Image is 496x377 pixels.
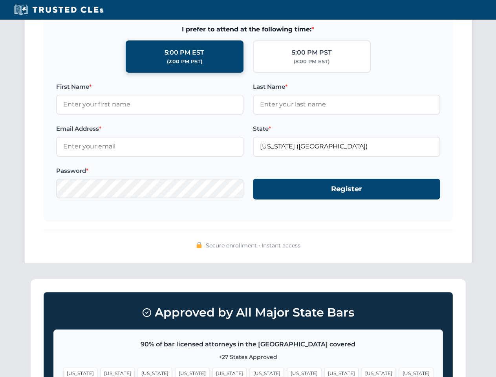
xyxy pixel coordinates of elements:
[56,124,243,134] label: Email Address
[196,242,202,248] img: 🔒
[253,95,440,114] input: Enter your last name
[253,137,440,156] input: Florida (FL)
[56,95,243,114] input: Enter your first name
[53,302,443,323] h3: Approved by All Major State Bars
[294,58,329,66] div: (8:00 PM EST)
[56,137,243,156] input: Enter your email
[56,82,243,92] label: First Name
[206,241,300,250] span: Secure enrollment • Instant access
[63,353,433,361] p: +27 States Approved
[165,48,204,58] div: 5:00 PM EST
[56,24,440,35] span: I prefer to attend at the following time:
[167,58,202,66] div: (2:00 PM PST)
[292,48,332,58] div: 5:00 PM PST
[253,82,440,92] label: Last Name
[253,179,440,199] button: Register
[56,166,243,176] label: Password
[63,339,433,350] p: 90% of bar licensed attorneys in the [GEOGRAPHIC_DATA] covered
[12,4,106,16] img: Trusted CLEs
[253,124,440,134] label: State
